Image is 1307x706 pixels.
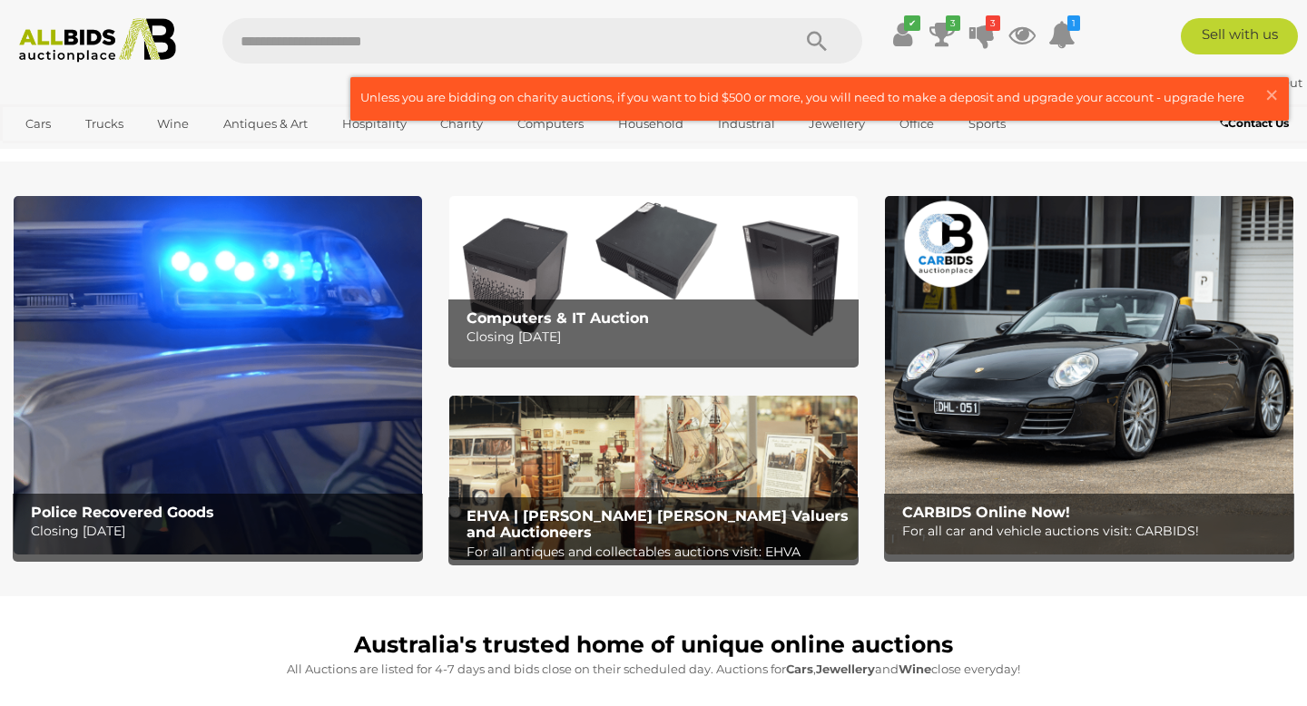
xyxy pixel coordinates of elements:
[904,15,920,31] i: ✔
[929,18,956,51] a: 3
[449,396,858,559] img: EHVA | Evans Hastings Valuers and Auctioneers
[449,196,858,359] a: Computers & IT Auction Computers & IT Auction Closing [DATE]
[946,15,960,31] i: 3
[1048,18,1076,51] a: 1
[31,520,413,543] p: Closing [DATE]
[1220,113,1293,133] a: Contact Us
[986,15,1000,31] i: 3
[771,18,862,64] button: Search
[14,109,63,139] a: Cars
[506,109,595,139] a: Computers
[706,109,787,139] a: Industrial
[889,18,916,51] a: ✔
[606,109,695,139] a: Household
[330,109,418,139] a: Hospitality
[1220,116,1289,130] b: Contact Us
[14,196,422,554] a: Police Recovered Goods Police Recovered Goods Closing [DATE]
[1243,75,1247,90] span: |
[14,196,422,554] img: Police Recovered Goods
[1183,75,1243,90] a: Kennyd
[797,109,877,139] a: Jewellery
[467,541,849,564] p: For all antiques and collectables auctions visit: EHVA
[957,109,1017,139] a: Sports
[31,504,214,521] b: Police Recovered Goods
[211,109,319,139] a: Antiques & Art
[467,326,849,348] p: Closing [DATE]
[14,139,166,169] a: [GEOGRAPHIC_DATA]
[899,662,931,676] strong: Wine
[1250,75,1302,90] a: Sign Out
[902,520,1284,543] p: For all car and vehicle auctions visit: CARBIDS!
[888,109,946,139] a: Office
[467,507,849,541] b: EHVA | [PERSON_NAME] [PERSON_NAME] Valuers and Auctioneers
[467,309,649,327] b: Computers & IT Auction
[449,196,858,359] img: Computers & IT Auction
[885,196,1293,554] img: CARBIDS Online Now!
[23,659,1284,680] p: All Auctions are listed for 4-7 days and bids close on their scheduled day. Auctions for , and cl...
[786,662,813,676] strong: Cars
[74,109,135,139] a: Trucks
[449,396,858,559] a: EHVA | Evans Hastings Valuers and Auctioneers EHVA | [PERSON_NAME] [PERSON_NAME] Valuers and Auct...
[1263,77,1280,113] span: ×
[885,196,1293,554] a: CARBIDS Online Now! CARBIDS Online Now! For all car and vehicle auctions visit: CARBIDS!
[816,662,875,676] strong: Jewellery
[1183,75,1241,90] strong: Kennyd
[23,632,1284,658] h1: Australia's trusted home of unique online auctions
[968,18,996,51] a: 3
[145,109,201,139] a: Wine
[1067,15,1080,31] i: 1
[10,18,186,63] img: Allbids.com.au
[902,504,1070,521] b: CARBIDS Online Now!
[428,109,495,139] a: Charity
[1181,18,1298,54] a: Sell with us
